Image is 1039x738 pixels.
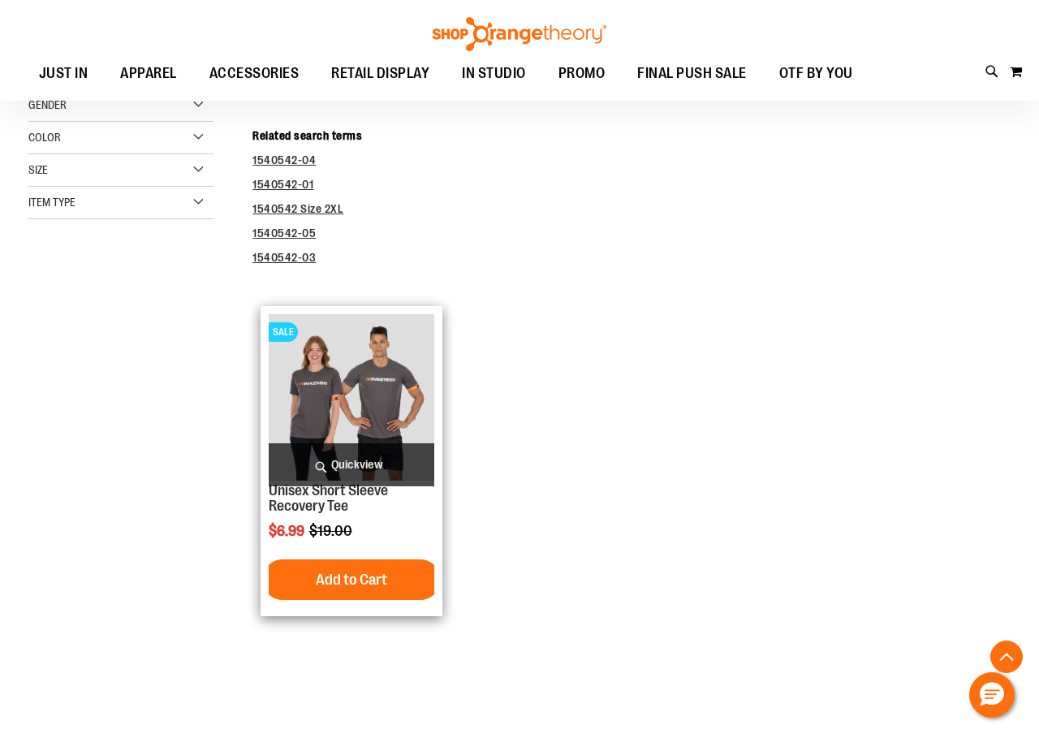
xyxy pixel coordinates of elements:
[252,227,316,240] a: 1540542-05
[969,672,1015,718] button: Hello, have a question? Let’s chat.
[637,55,747,92] span: FINAL PUSH SALE
[252,153,316,166] a: 1540542-04
[39,55,88,92] span: JUST IN
[252,178,313,191] a: 1540542-01
[315,55,446,93] a: RETAIL DISPLAY
[331,55,429,92] span: RETAIL DISPLAY
[28,98,67,111] span: Gender
[262,559,441,600] button: Add to Cart
[252,251,316,264] a: 1540542-03
[269,322,298,342] span: SALE
[558,55,606,92] span: PROMO
[28,163,48,176] span: Size
[28,196,75,209] span: Item Type
[542,55,622,93] a: PROMO
[779,55,853,92] span: OTF BY YOU
[269,443,434,486] a: Quickview
[193,55,316,93] a: ACCESSORIES
[209,55,300,92] span: ACCESSORIES
[104,55,193,93] a: APPAREL
[269,314,434,482] a: Product image for Unisex Short Sleeve Recovery TeeSALE
[446,55,542,93] a: IN STUDIO
[252,127,1011,144] dt: Related search terms
[23,55,105,93] a: JUST IN
[269,482,388,515] a: Unisex Short Sleeve Recovery Tee
[269,314,434,480] img: Product image for Unisex Short Sleeve Recovery Tee
[621,55,763,93] a: FINAL PUSH SALE
[990,641,1023,673] button: Back To Top
[261,306,442,616] div: product
[462,55,526,92] span: IN STUDIO
[316,571,387,589] span: Add to Cart
[120,55,177,92] span: APPAREL
[309,523,355,539] span: $19.00
[763,55,869,93] a: OTF BY YOU
[430,17,609,51] img: Shop Orangetheory
[269,523,307,539] span: $6.99
[252,202,343,215] a: 1540542 Size 2XL
[28,131,61,144] span: Color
